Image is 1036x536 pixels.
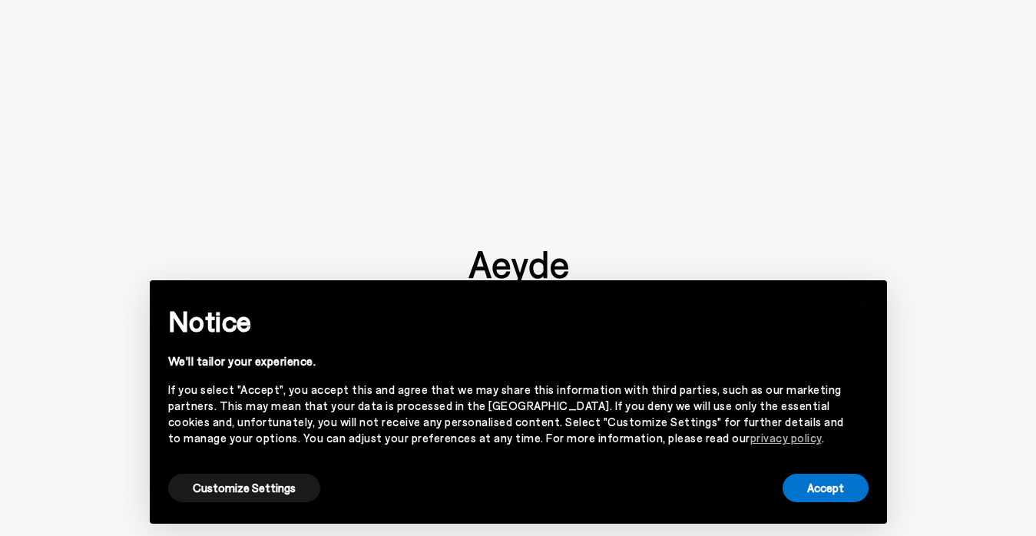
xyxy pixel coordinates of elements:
div: We'll tailor your experience. [168,353,844,369]
h2: Notice [168,301,844,341]
span: × [857,292,868,314]
button: Close this notice [844,285,881,322]
img: footer-logo.svg [468,251,568,285]
button: Accept [783,474,869,502]
button: Customize Settings [168,474,320,502]
div: If you select "Accept", you accept this and agree that we may share this information with third p... [168,382,844,446]
a: privacy policy [750,431,822,445]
